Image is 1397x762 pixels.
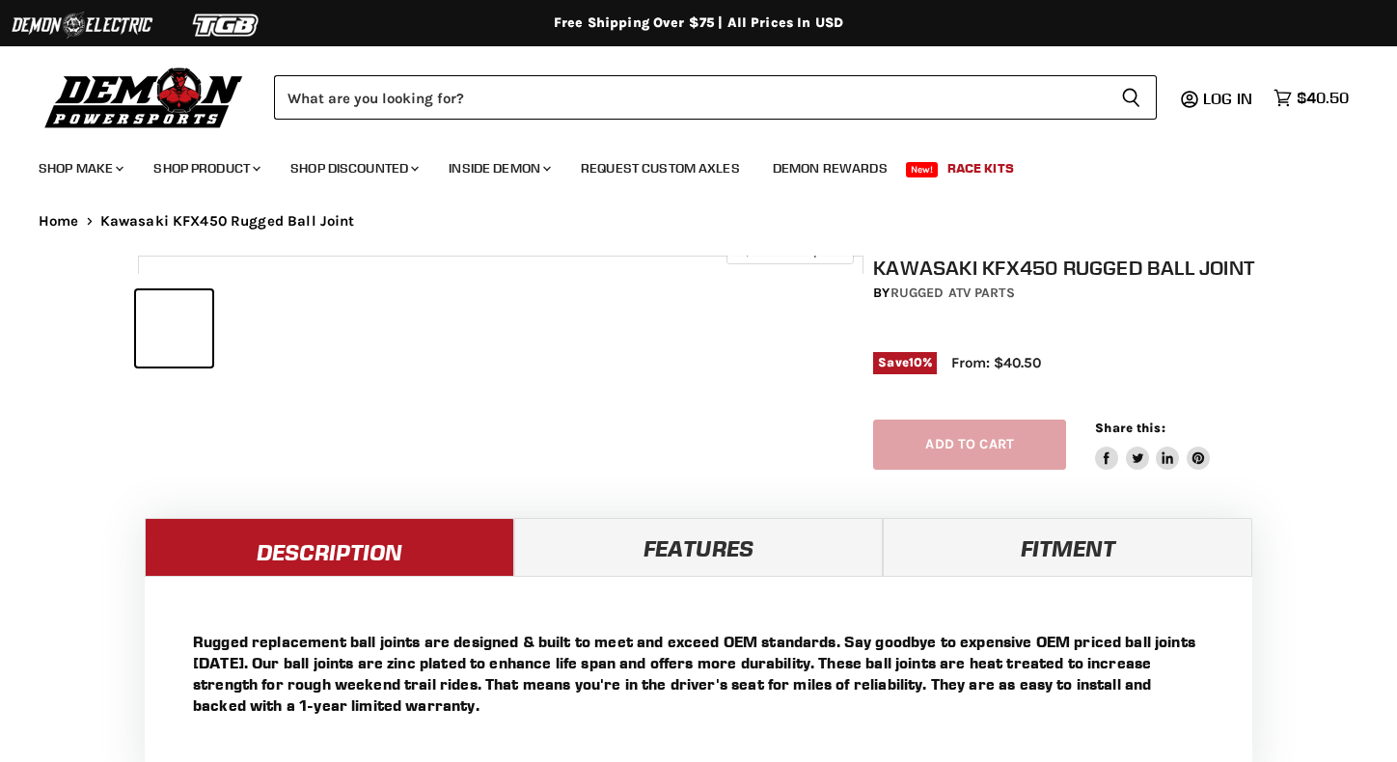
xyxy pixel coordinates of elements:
div: by [873,283,1269,304]
a: Features [514,518,884,576]
a: Log in [1194,90,1264,107]
form: Product [274,75,1157,120]
span: $40.50 [1297,89,1349,107]
img: Demon Powersports [39,63,250,131]
img: TGB Logo 2 [154,7,299,43]
a: Shop Make [24,149,135,188]
a: $40.50 [1264,84,1358,112]
input: Search [274,75,1106,120]
span: Log in [1203,89,1252,108]
span: Click to expand [736,243,843,258]
span: Save % [873,352,937,373]
a: Description [145,518,514,576]
ul: Main menu [24,141,1344,188]
span: From: $40.50 [951,354,1041,371]
a: Race Kits [933,149,1028,188]
a: Request Custom Axles [566,149,754,188]
a: Demon Rewards [758,149,902,188]
a: Rugged ATV Parts [890,285,1015,301]
a: Inside Demon [434,149,562,188]
a: Fitment [883,518,1252,576]
span: Share this: [1095,421,1164,435]
span: New! [906,162,939,177]
h1: Kawasaki KFX450 Rugged Ball Joint [873,256,1269,280]
span: Kawasaki KFX450 Rugged Ball Joint [100,213,355,230]
span: 10 [909,355,922,369]
aside: Share this: [1095,420,1210,471]
p: Rugged replacement ball joints are designed & built to meet and exceed OEM standards. Say goodbye... [193,631,1204,716]
img: Demon Electric Logo 2 [10,7,154,43]
a: Home [39,213,79,230]
a: Shop Discounted [276,149,430,188]
a: Shop Product [139,149,272,188]
button: IMAGE thumbnail [136,290,212,367]
button: Search [1106,75,1157,120]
